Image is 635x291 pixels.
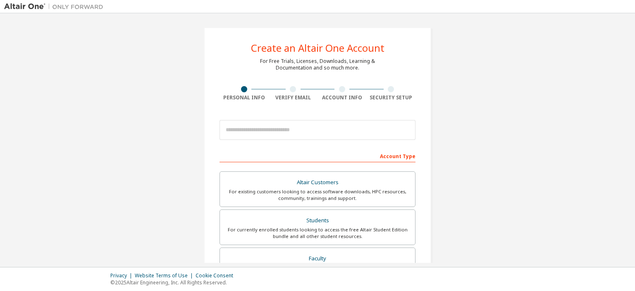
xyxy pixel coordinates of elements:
p: © 2025 Altair Engineering, Inc. All Rights Reserved. [110,279,238,286]
div: Faculty [225,253,410,265]
div: Personal Info [220,94,269,101]
div: For existing customers looking to access software downloads, HPC resources, community, trainings ... [225,188,410,202]
div: Privacy [110,272,135,279]
div: For Free Trials, Licenses, Downloads, Learning & Documentation and so much more. [260,58,375,71]
div: Account Info [317,94,367,101]
div: Altair Customers [225,177,410,188]
div: For currently enrolled students looking to access the free Altair Student Edition bundle and all ... [225,226,410,240]
div: Students [225,215,410,226]
div: Cookie Consent [196,272,238,279]
div: Security Setup [367,94,416,101]
div: Create an Altair One Account [251,43,384,53]
div: Verify Email [269,94,318,101]
img: Altair One [4,2,107,11]
div: Account Type [220,149,415,162]
div: Website Terms of Use [135,272,196,279]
